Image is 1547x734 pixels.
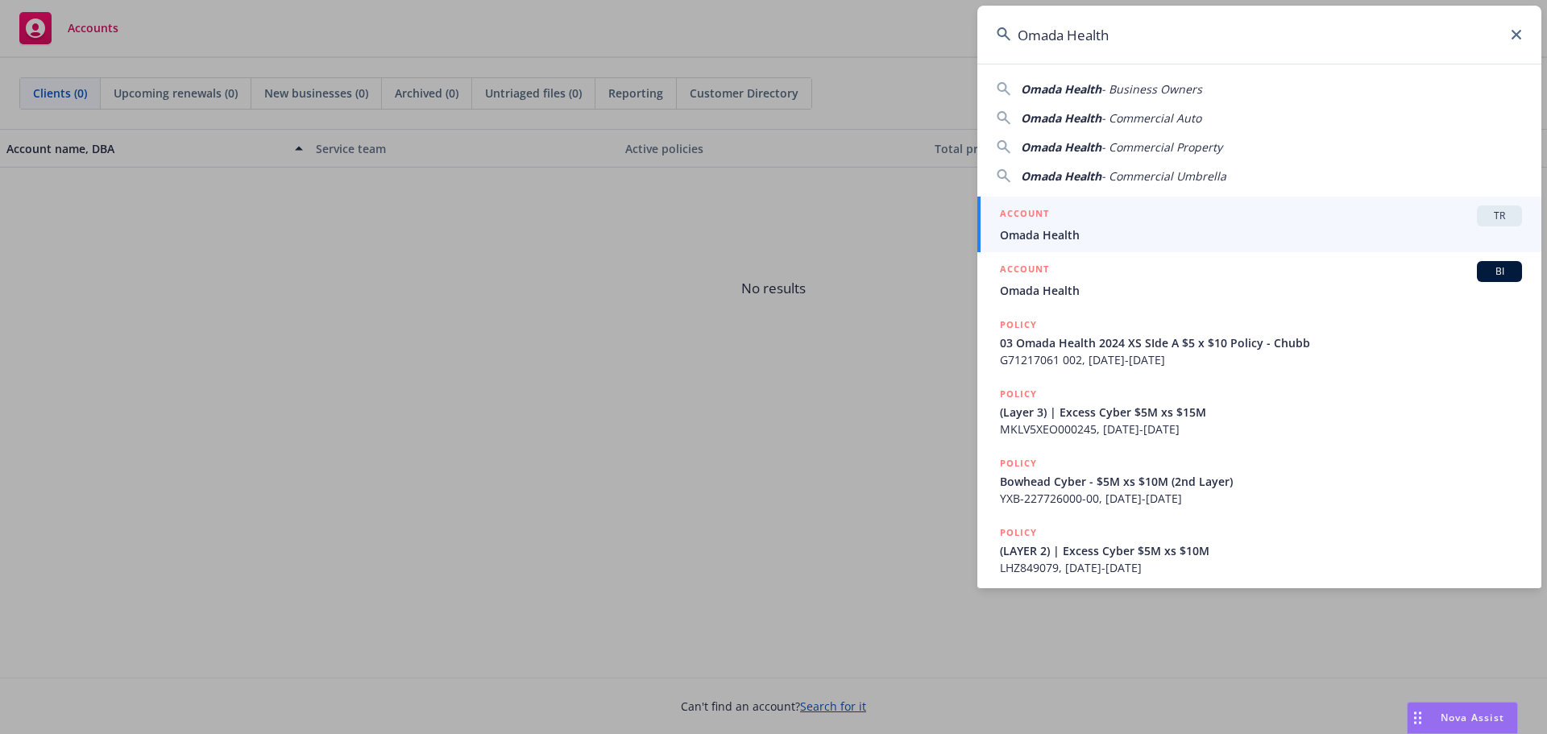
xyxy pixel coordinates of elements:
span: Omada Health [1021,110,1101,126]
span: Omada Health [1021,81,1101,97]
span: Omada Health [1021,168,1101,184]
span: Nova Assist [1441,711,1504,724]
a: POLICYBowhead Cyber - $5M xs $10M (2nd Layer)YXB-227726000-00, [DATE]-[DATE] [977,446,1541,516]
span: TR [1483,209,1516,223]
h5: ACCOUNT [1000,205,1049,225]
a: POLICY03 Omada Health 2024 XS SIde A $5 x $10 Policy - ChubbG71217061 002, [DATE]-[DATE] [977,308,1541,377]
span: (Layer 3) | Excess Cyber $5M xs $15M [1000,404,1522,421]
span: Omada Health [1000,282,1522,299]
span: Omada Health [1000,226,1522,243]
a: ACCOUNTBIOmada Health [977,252,1541,308]
span: YXB-227726000-00, [DATE]-[DATE] [1000,490,1522,507]
h5: ACCOUNT [1000,261,1049,280]
span: 03 Omada Health 2024 XS SIde A $5 x $10 Policy - Chubb [1000,334,1522,351]
span: BI [1483,264,1516,279]
span: G71217061 002, [DATE]-[DATE] [1000,351,1522,368]
span: (LAYER 2) | Excess Cyber $5M xs $10M [1000,542,1522,559]
span: - Business Owners [1101,81,1202,97]
span: MKLV5XEO000245, [DATE]-[DATE] [1000,421,1522,437]
h5: POLICY [1000,386,1037,402]
button: Nova Assist [1407,702,1518,734]
input: Search... [977,6,1541,64]
a: ACCOUNTTROmada Health [977,197,1541,252]
h5: POLICY [1000,317,1037,333]
h5: POLICY [1000,455,1037,471]
span: - Commercial Property [1101,139,1222,155]
h5: POLICY [1000,525,1037,541]
span: - Commercial Auto [1101,110,1201,126]
a: POLICY(Layer 3) | Excess Cyber $5M xs $15MMKLV5XEO000245, [DATE]-[DATE] [977,377,1541,446]
span: Omada Health [1021,139,1101,155]
span: LHZ849079, [DATE]-[DATE] [1000,559,1522,576]
span: Bowhead Cyber - $5M xs $10M (2nd Layer) [1000,473,1522,490]
div: Drag to move [1408,703,1428,733]
a: POLICY(LAYER 2) | Excess Cyber $5M xs $10MLHZ849079, [DATE]-[DATE] [977,516,1541,585]
span: - Commercial Umbrella [1101,168,1226,184]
